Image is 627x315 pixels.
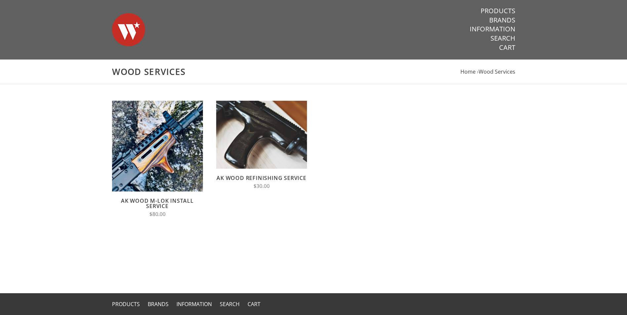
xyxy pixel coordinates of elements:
[148,300,169,308] a: Brands
[460,68,476,75] a: Home
[254,183,270,190] span: $30.00
[216,101,307,169] img: AK Wood Refinishing Service
[149,211,166,218] span: $80.00
[479,68,515,75] a: Wood Services
[112,7,145,53] img: Warsaw Wood Co.
[216,174,306,182] a: AK Wood Refinishing Service
[176,300,212,308] a: Information
[112,101,203,192] img: AK Wood M-LOK Install Service
[499,43,515,52] a: Cart
[112,300,140,308] a: Products
[220,300,240,308] a: Search
[490,34,515,43] a: Search
[470,25,515,33] a: Information
[248,300,260,308] a: Cart
[481,7,515,15] a: Products
[121,197,194,210] a: AK Wood M-LOK Install Service
[112,66,515,77] h1: Wood Services
[477,67,515,76] li: ›
[489,16,515,24] a: Brands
